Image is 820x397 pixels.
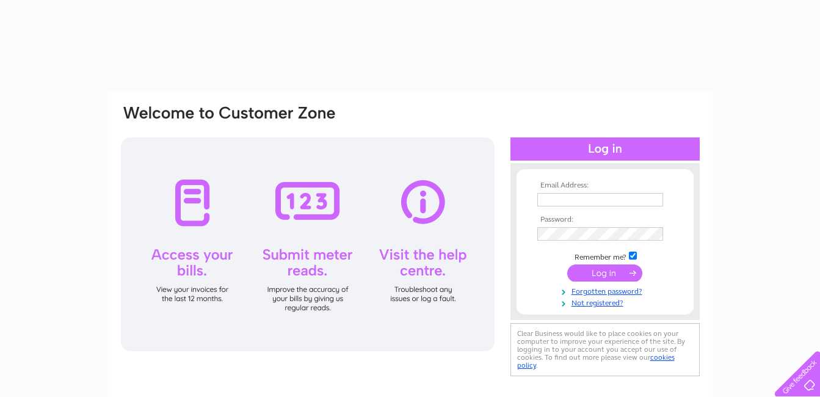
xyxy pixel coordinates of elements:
[537,285,676,296] a: Forgotten password?
[534,181,676,190] th: Email Address:
[510,323,700,376] div: Clear Business would like to place cookies on your computer to improve your experience of the sit...
[517,353,675,370] a: cookies policy
[534,250,676,262] td: Remember me?
[534,216,676,224] th: Password:
[567,264,642,282] input: Submit
[537,296,676,308] a: Not registered?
